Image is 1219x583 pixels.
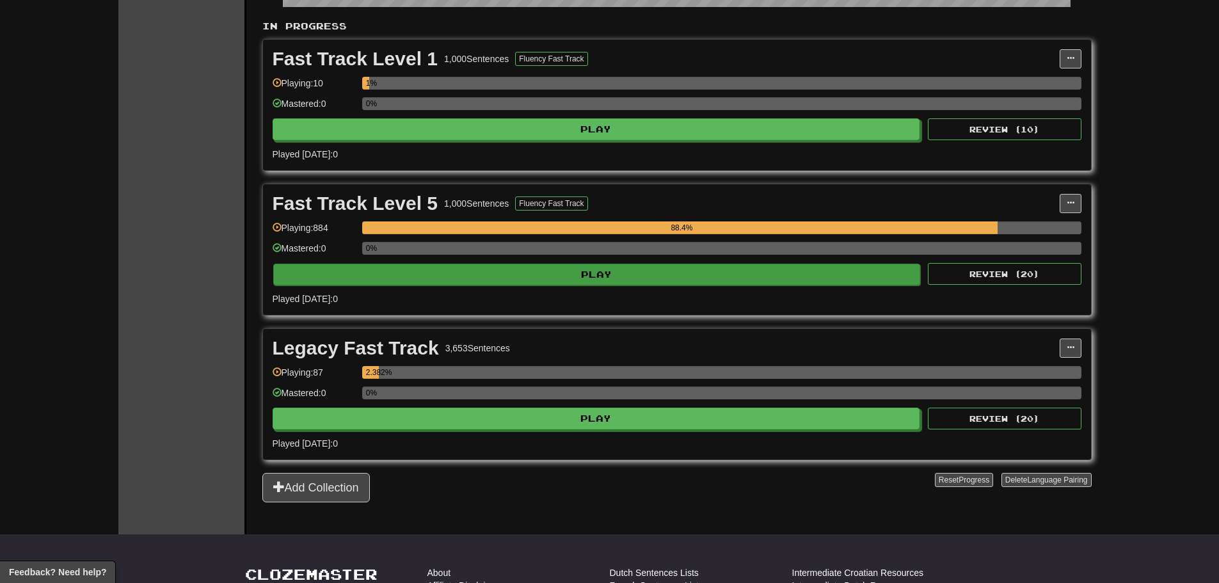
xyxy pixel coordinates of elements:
a: Intermediate Croatian Resources [792,566,923,579]
a: About [427,566,451,579]
button: Add Collection [262,473,370,502]
a: Clozemaster [245,566,378,582]
span: Progress [959,475,989,484]
div: Playing: 87 [273,366,356,387]
button: Review (20) [928,263,1081,285]
div: 2.382% [366,366,379,379]
button: DeleteLanguage Pairing [1001,473,1092,487]
button: Review (10) [928,118,1081,140]
span: Open feedback widget [9,566,106,579]
div: 3,653 Sentences [445,342,510,355]
div: Legacy Fast Track [273,339,439,358]
a: Dutch Sentences Lists [610,566,699,579]
button: Fluency Fast Track [515,196,587,211]
button: Review (20) [928,408,1081,429]
button: Play [273,408,920,429]
div: Mastered: 0 [273,242,356,263]
div: Playing: 10 [273,77,356,98]
div: 88.4% [366,221,998,234]
div: Mastered: 0 [273,97,356,118]
div: Playing: 884 [273,221,356,243]
span: Played [DATE]: 0 [273,438,338,449]
span: Played [DATE]: 0 [273,294,338,304]
p: In Progress [262,20,1092,33]
span: Played [DATE]: 0 [273,149,338,159]
button: Fluency Fast Track [515,52,587,66]
div: 1,000 Sentences [444,197,509,210]
div: 1,000 Sentences [444,52,509,65]
div: Fast Track Level 5 [273,194,438,213]
button: ResetProgress [935,473,993,487]
div: Mastered: 0 [273,387,356,408]
div: Fast Track Level 1 [273,49,438,68]
button: Play [273,118,920,140]
span: Language Pairing [1027,475,1087,484]
div: 1% [366,77,369,90]
button: Play [273,264,921,285]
